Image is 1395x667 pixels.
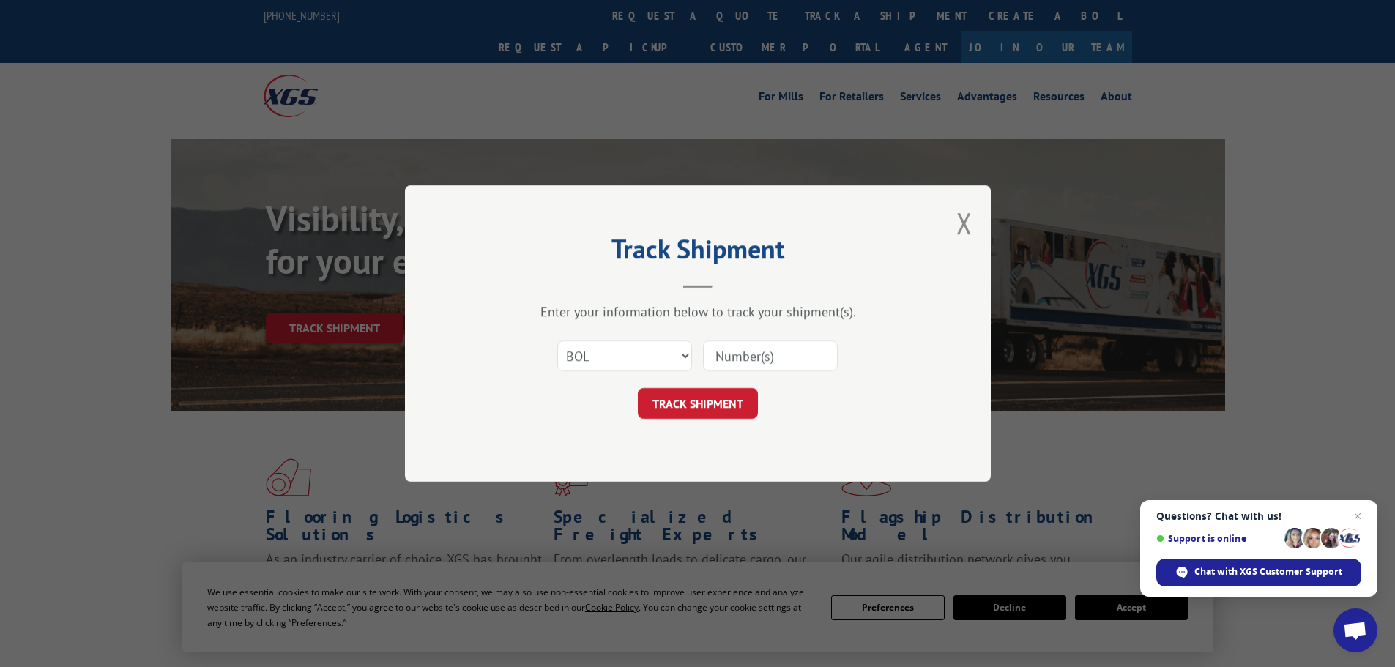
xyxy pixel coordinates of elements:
[1156,559,1361,586] div: Chat with XGS Customer Support
[1156,533,1279,544] span: Support is online
[956,204,972,242] button: Close modal
[1333,608,1377,652] div: Open chat
[703,340,838,371] input: Number(s)
[478,303,918,320] div: Enter your information below to track your shipment(s).
[1194,565,1342,578] span: Chat with XGS Customer Support
[478,239,918,267] h2: Track Shipment
[1156,510,1361,522] span: Questions? Chat with us!
[638,388,758,419] button: TRACK SHIPMENT
[1349,507,1366,525] span: Close chat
